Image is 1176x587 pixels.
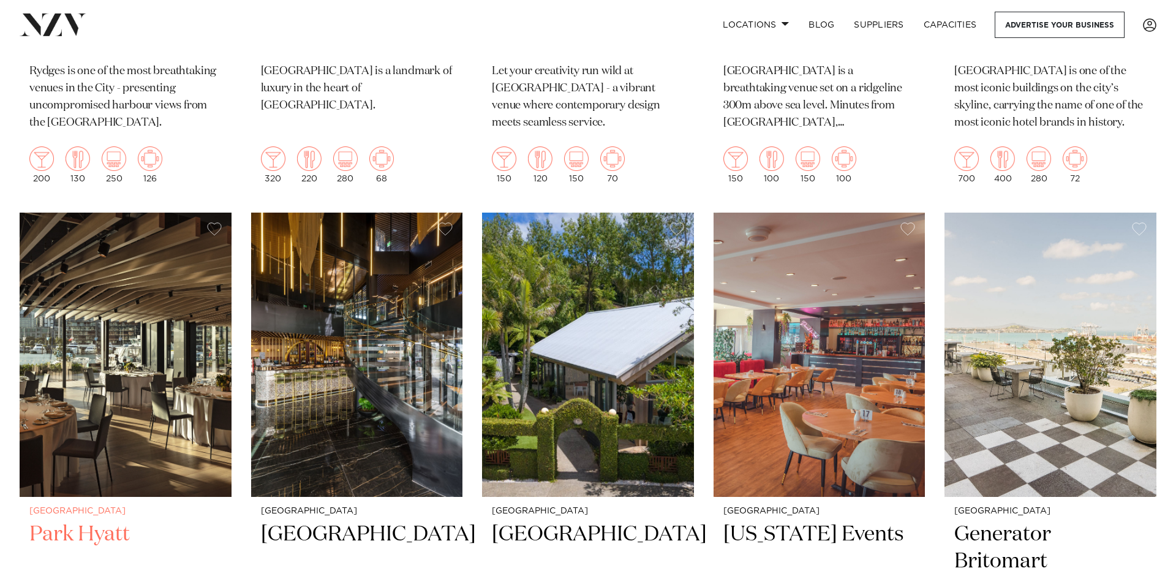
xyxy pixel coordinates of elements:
[66,146,90,171] img: dining.png
[261,146,285,183] div: 320
[492,146,516,171] img: cocktail.png
[369,146,394,183] div: 68
[492,63,684,132] p: Let your creativity run wild at [GEOGRAPHIC_DATA] - a vibrant venue where contemporary design mee...
[954,63,1147,132] p: [GEOGRAPHIC_DATA] is one of the most iconic buildings on the city’s skyline, carrying the name of...
[138,146,162,183] div: 126
[261,146,285,171] img: cocktail.png
[1027,146,1051,171] img: theatre.png
[714,213,925,497] img: Dining area at Texas Events in Auckland
[29,146,54,171] img: cocktail.png
[297,146,322,183] div: 220
[333,146,358,183] div: 280
[600,146,625,183] div: 70
[29,63,222,132] p: Rydges is one of the most breathtaking venues in the City - presenting uncompromised harbour view...
[528,146,552,171] img: dining.png
[832,146,856,183] div: 100
[832,146,856,171] img: meeting.png
[844,12,913,38] a: SUPPLIERS
[713,12,799,38] a: Locations
[796,146,820,183] div: 150
[29,146,54,183] div: 200
[564,146,589,171] img: theatre.png
[954,507,1147,516] small: [GEOGRAPHIC_DATA]
[138,146,162,171] img: meeting.png
[261,63,453,115] p: [GEOGRAPHIC_DATA] is a landmark of luxury in the heart of [GEOGRAPHIC_DATA].
[990,146,1015,171] img: dining.png
[261,507,453,516] small: [GEOGRAPHIC_DATA]
[759,146,784,171] img: dining.png
[600,146,625,171] img: meeting.png
[297,146,322,171] img: dining.png
[723,146,748,171] img: cocktail.png
[1063,146,1087,183] div: 72
[995,12,1125,38] a: Advertise your business
[723,507,916,516] small: [GEOGRAPHIC_DATA]
[759,146,784,183] div: 100
[492,507,684,516] small: [GEOGRAPHIC_DATA]
[29,507,222,516] small: [GEOGRAPHIC_DATA]
[914,12,987,38] a: Capacities
[796,146,820,171] img: theatre.png
[799,12,844,38] a: BLOG
[66,146,90,183] div: 130
[369,146,394,171] img: meeting.png
[1063,146,1087,171] img: meeting.png
[990,146,1015,183] div: 400
[102,146,126,183] div: 250
[954,146,979,183] div: 700
[954,146,979,171] img: cocktail.png
[492,146,516,183] div: 150
[564,146,589,183] div: 150
[528,146,552,183] div: 120
[723,63,916,132] p: [GEOGRAPHIC_DATA] is a breathtaking venue set on a ridgeline 300m above sea level. Minutes from [...
[333,146,358,171] img: theatre.png
[723,146,748,183] div: 150
[1027,146,1051,183] div: 280
[102,146,126,171] img: theatre.png
[20,13,86,36] img: nzv-logo.png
